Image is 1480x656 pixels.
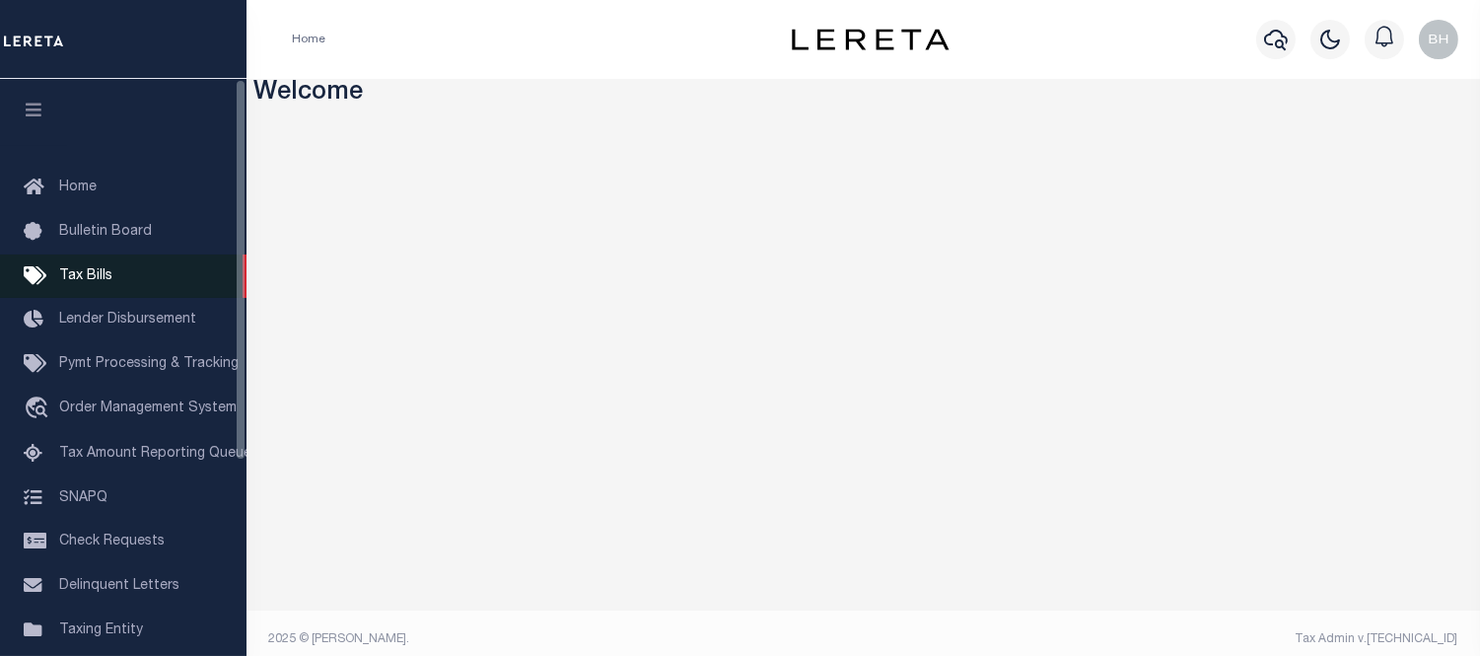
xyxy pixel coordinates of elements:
li: Home [292,31,325,48]
span: Tax Bills [59,269,112,283]
span: Tax Amount Reporting Queue [59,447,251,461]
img: logo-dark.svg [792,29,950,50]
span: Home [59,181,97,194]
h3: Welcome [254,79,1473,109]
span: Order Management System [59,401,237,415]
span: Pymt Processing & Tracking [59,357,239,371]
span: Check Requests [59,535,165,548]
div: 2025 © [PERSON_NAME]. [254,630,864,648]
i: travel_explore [24,397,55,422]
span: Taxing Entity [59,623,143,637]
span: Delinquent Letters [59,579,179,593]
div: Tax Admin v.[TECHNICAL_ID] [879,630,1458,648]
img: svg+xml;base64,PHN2ZyB4bWxucz0iaHR0cDovL3d3dy53My5vcmcvMjAwMC9zdmciIHBvaW50ZXItZXZlbnRzPSJub25lIi... [1419,20,1458,59]
span: Bulletin Board [59,225,152,239]
span: SNAPQ [59,490,107,504]
span: Lender Disbursement [59,313,196,327]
